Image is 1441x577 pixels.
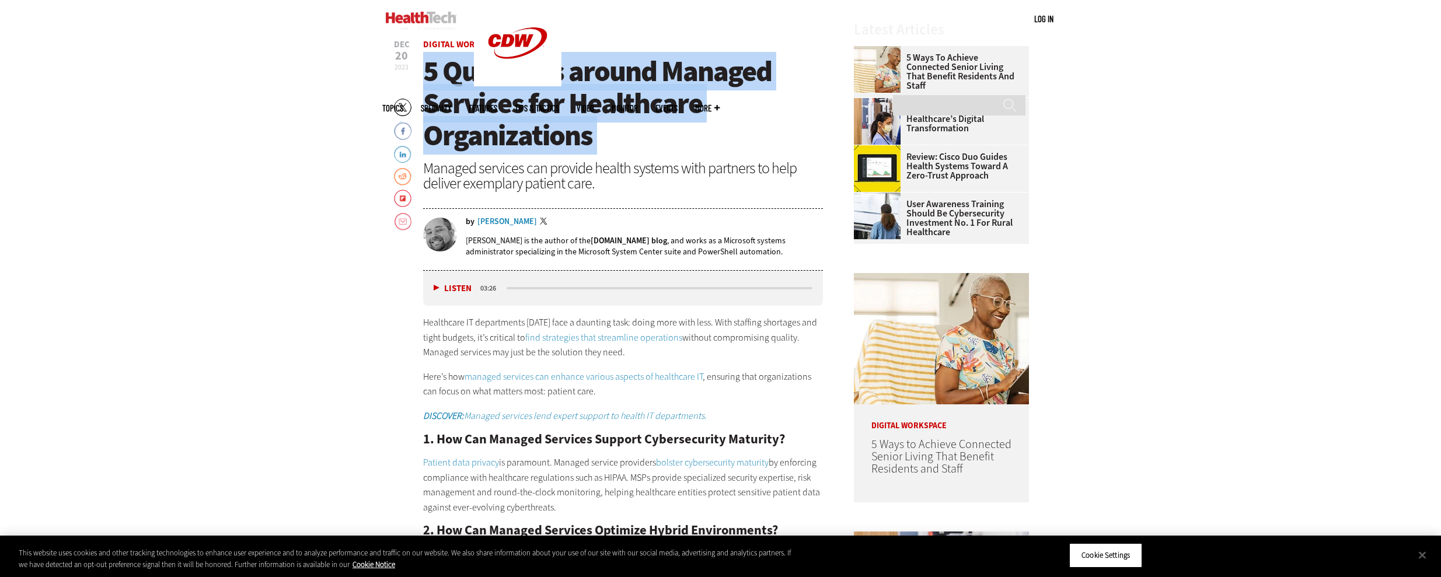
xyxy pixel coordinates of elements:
p: is paramount. Managed service providers by enforcing compliance with healthcare regulations such ... [423,455,824,515]
h2: 1. How Can Managed Services Support Cybersecurity Maturity? [423,433,824,446]
img: Adam Bertram [423,218,457,251]
a: User Awareness Training Should Be Cybersecurity Investment No. 1 for Rural Healthcare [854,200,1022,237]
a: Twitter [540,218,550,227]
p: Healthcare IT departments [DATE] face a daunting task: doing more with less. With staffing shorta... [423,315,824,360]
img: Cisco Duo [854,145,901,192]
a: find strategies that streamline operations [525,331,682,344]
a: 5 Ways to Achieve Connected Senior Living That Benefit Residents and Staff [871,436,1011,477]
a: Events [655,104,678,113]
span: More [695,104,720,113]
a: DISCOVER:Managed services lend expert support to health IT departments. [423,410,707,422]
a: Log in [1034,13,1053,24]
button: Cookie Settings [1069,543,1142,568]
div: media player [423,271,824,306]
a: Video [577,104,594,113]
a: More information about your privacy [353,559,395,569]
a: Doctors reviewing information boards [854,193,906,202]
p: [PERSON_NAME] is the author of the , and works as a Microsoft systems administrator specializing ... [466,235,824,257]
a: The Importance of BCDR in Healthcare’s Digital Transformation [854,105,1022,133]
div: This website uses cookies and other tracking technologies to enhance user experience and to analy... [19,547,793,570]
a: CDW [474,77,561,89]
p: Here’s how , ensuring that organizations can focus on what matters most: patient care. [423,369,824,399]
a: [PERSON_NAME] [477,218,537,226]
a: Review: Cisco Duo Guides Health Systems Toward a Zero-Trust Approach [854,152,1022,180]
a: Patient data privacy [423,456,499,468]
div: Managed services can provide health systems with partners to help deliver exemplary patient care. [423,160,824,191]
img: Doctors reviewing tablet [854,98,901,145]
p: Digital Workspace [854,404,1029,430]
span: by [466,218,474,226]
a: MonITor [612,104,638,113]
a: bolster cybersecurity maturity [656,456,769,468]
a: Features [469,104,497,113]
a: managed services can enhance various aspects of healthcare IT [465,370,703,383]
span: Topics [382,104,403,113]
span: Specialty [421,104,451,113]
button: Listen [434,284,472,293]
a: Tips & Tactics [515,104,559,113]
img: Home [386,12,456,23]
img: Doctors reviewing information boards [854,193,901,239]
em: Managed services lend expert support to health IT departments. [464,410,707,422]
a: Doctors reviewing tablet [854,98,906,107]
a: [DOMAIN_NAME] blog [591,235,667,246]
img: Networking Solutions for Senior Living [854,273,1029,404]
div: User menu [1034,13,1053,25]
button: Close [1409,542,1435,568]
h2: 2. How Can Managed Services Optimize Hybrid Environments? [423,524,824,537]
strong: DISCOVER: [423,410,464,422]
a: Cisco Duo [854,145,906,155]
div: duration [479,283,505,293]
